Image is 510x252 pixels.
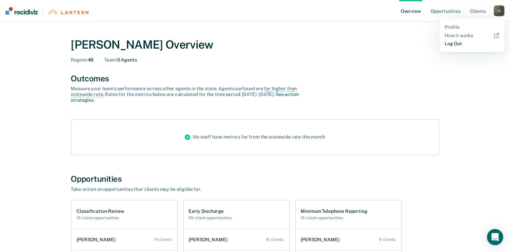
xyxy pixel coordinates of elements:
[189,216,232,220] h2: 29 client opportunities
[104,57,137,63] div: 5 Agents
[379,237,396,242] div: 6 clients
[154,237,172,242] div: 14 clients
[71,86,297,97] span: far higher than statewide rate
[71,92,299,103] a: See action strategies.
[38,9,47,15] span: |
[179,120,331,155] div: No staff have metrics far from the statewide rate this month
[301,208,368,214] h1: Minimum Telephone Reporting
[71,174,439,184] div: Opportunities
[301,216,368,220] h2: 15 client opportunities
[71,186,308,192] div: Take action on opportunities that clients may be eligible for.
[445,33,499,39] a: How it works
[104,57,117,62] span: Team :
[494,5,505,16] button: H
[71,74,439,83] div: Outcomes
[71,86,308,103] div: Measure your team’s performance across other agent s in the state. Agent s surfaced are . Rates f...
[5,7,38,15] img: Recidiviz
[5,7,88,15] a: |
[71,57,94,63] div: 4B
[77,237,118,243] div: [PERSON_NAME]
[445,41,499,47] a: Log Out
[189,237,230,243] div: [PERSON_NAME]
[266,237,284,242] div: 16 clients
[71,38,439,52] div: [PERSON_NAME] Overview
[77,208,124,214] h1: Classification Review
[74,230,177,249] a: [PERSON_NAME] 14 clients
[189,208,232,214] h1: Early Discharge
[77,216,124,220] h2: 15 client opportunities
[487,229,503,245] div: Open Intercom Messenger
[301,237,342,243] div: [PERSON_NAME]
[47,9,88,15] img: Lantern
[71,57,88,62] span: Region :
[298,230,401,249] a: [PERSON_NAME] 6 clients
[186,230,289,249] a: [PERSON_NAME] 16 clients
[445,24,499,30] a: Profile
